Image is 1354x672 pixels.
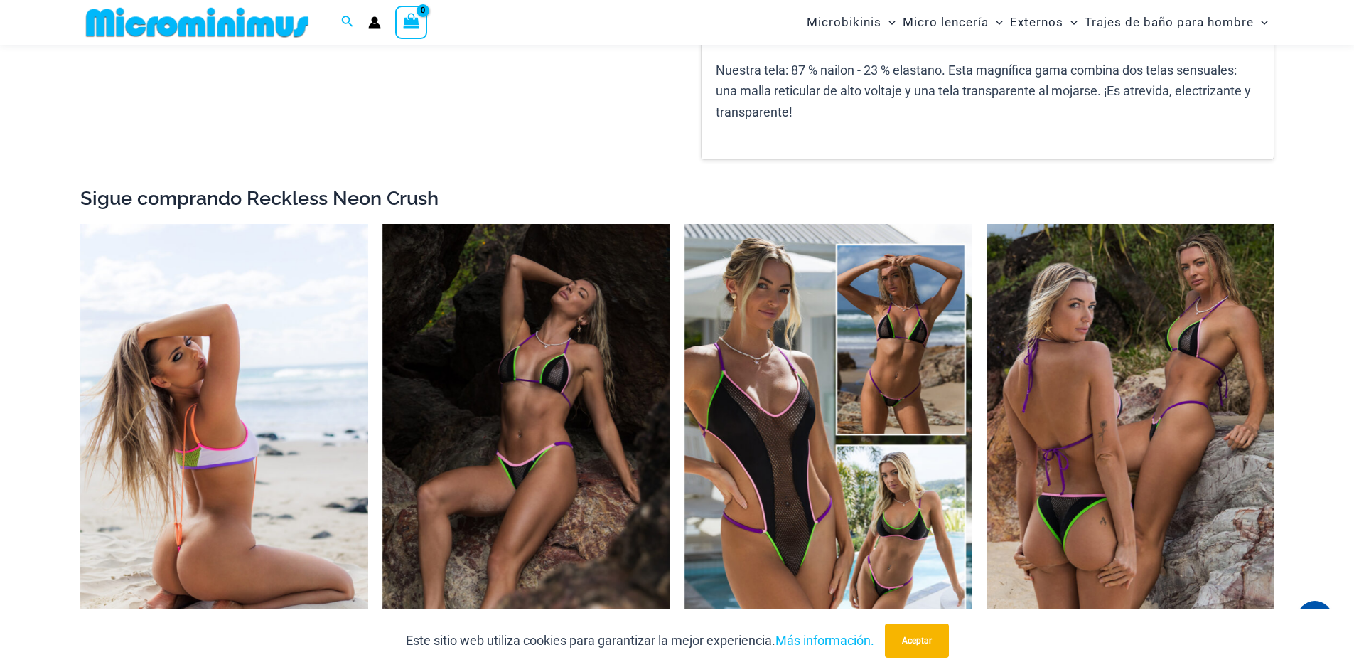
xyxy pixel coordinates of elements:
[987,224,1274,656] a: Paquete de tres partes superioresPantalones BPantalones B
[902,636,932,646] font: Aceptar
[80,224,368,656] a: Top corto Reckless Neon Crush Lime Crush 349, tirantes 4561, talla 05Top corto Reckless Neon Crus...
[684,224,972,656] img: Paquete de colección
[80,187,439,209] font: Sigue comprando Reckless Neon Crush
[382,224,670,656] a: Top de triatlón Reckless Neon Crush Black Neon 306 296 Cheeky 04Top corto Reckless Neon Crush neg...
[989,4,1003,41] span: Alternar menú
[987,224,1274,656] img: Paquete de tres partes superiores
[80,224,368,656] img: Top corto Reckless Neon Crush Lime Crush 349, tirantes 4561, talla 06
[1010,15,1063,29] font: Externos
[803,4,899,41] a: MicrobikinisAlternar menúAlternar menú
[368,16,381,29] a: Enlace del icono de la cuenta
[1085,15,1254,29] font: Trajes de baño para hombre
[80,6,314,38] img: MM SHOP LOGO PLANO
[684,224,972,656] a: Paquete de colecciónParte superior BParte superior B
[903,15,989,29] font: Micro lencería
[807,15,881,29] font: Microbikinis
[801,2,1274,43] nav: Navegación del sitio
[899,4,1006,41] a: Micro lenceríaAlternar menúAlternar menú
[775,633,874,648] a: Más información.
[1081,4,1272,41] a: Trajes de baño para hombreAlternar menúAlternar menú
[395,6,428,38] a: Ver carrito de compras, vacío
[885,624,949,658] button: Aceptar
[341,14,354,31] a: Enlace del icono de búsqueda
[1254,4,1268,41] span: Alternar menú
[881,4,896,41] span: Alternar menú
[1006,4,1081,41] a: ExternosAlternar menúAlternar menú
[382,224,670,656] img: Top de triatlón Reckless Neon Crush Black Neon 306 296 Cheeky 04
[716,63,1251,119] font: Nuestra tela: 87 % nailon - 23 % elastano. Esta magnífica gama combina dos telas sensuales: una m...
[406,633,775,648] font: Este sitio web utiliza cookies para garantizar la mejor experiencia.
[1063,4,1078,41] span: Alternar menú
